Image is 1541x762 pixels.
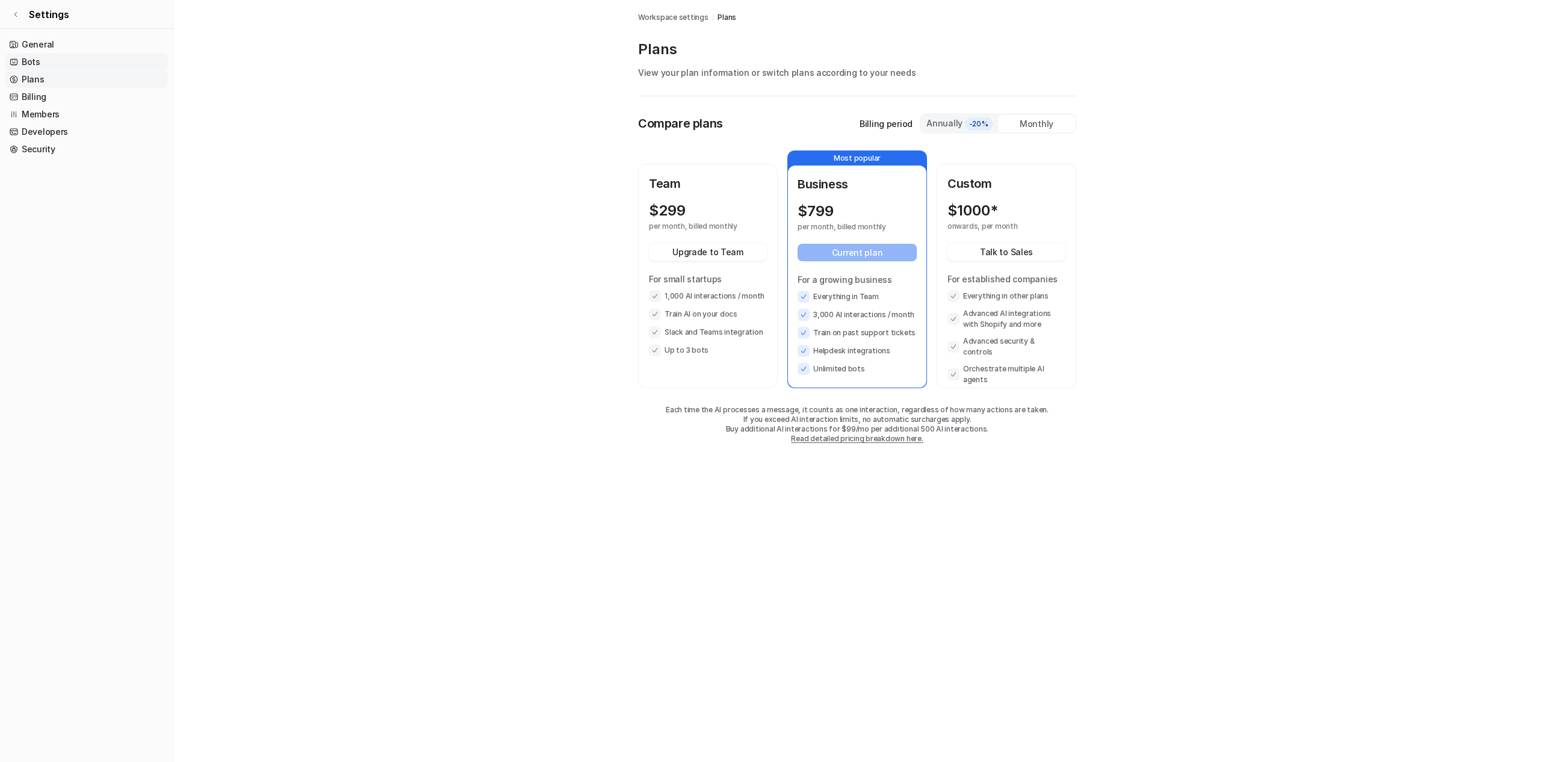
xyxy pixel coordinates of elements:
[788,151,926,166] p: Most popular
[649,290,767,302] li: 1,000 AI interactions / month
[798,273,917,286] p: For a growing business
[638,12,708,23] a: Workspace settings
[947,243,1065,261] button: Talk to Sales
[649,308,767,320] li: Train AI on your docs
[5,54,168,70] a: Bots
[798,309,917,321] li: 3,000 AI interactions / month
[926,117,993,130] div: Annually
[638,114,723,132] p: Compare plans
[649,221,745,231] p: per month, billed monthly
[638,40,1076,59] p: Plans
[5,141,168,158] a: Security
[798,222,895,232] p: per month, billed monthly
[638,405,1076,415] p: Each time the AI processes a message, it counts as one interaction, regardless of how many action...
[798,291,917,303] li: Everything in Team
[947,308,1065,330] li: Advanced AI integrations with Shopify and more
[947,202,998,219] p: $ 1000*
[798,345,917,357] li: Helpdesk integrations
[649,273,767,285] p: For small startups
[860,117,913,130] p: Billing period
[947,336,1065,358] li: Advanced security & controls
[649,243,767,261] button: Upgrade to Team
[798,175,917,193] p: Business
[791,434,923,443] a: Read detailed pricing breakdown here.
[947,221,1044,231] p: onwards, per month
[29,7,69,22] span: Settings
[965,118,993,130] span: -20%
[998,115,1075,132] div: Monthly
[649,344,767,356] li: Up to 3 bots
[5,36,168,53] a: General
[947,273,1065,285] p: For established companies
[649,202,686,219] p: $ 299
[712,12,715,23] span: /
[947,290,1065,302] li: Everything in other plans
[638,415,1076,424] p: If you exceed AI interaction limits, no automatic surcharges apply.
[798,244,917,261] button: Current plan
[5,106,168,123] a: Members
[947,364,1065,385] li: Orchestrate multiple AI agents
[649,326,767,338] li: Slack and Teams integration
[798,203,834,220] p: $ 799
[947,175,1065,193] p: Custom
[638,424,1076,434] p: Buy additional AI interactions for $99/mo per additional 500 AI interactions.
[638,66,1076,79] p: View your plan information or switch plans according to your needs
[798,363,917,375] li: Unlimited bots
[718,12,736,23] a: Plans
[5,71,168,88] a: Plans
[5,123,168,140] a: Developers
[649,175,767,193] p: Team
[798,327,917,339] li: Train on past support tickets
[5,88,168,105] a: Billing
